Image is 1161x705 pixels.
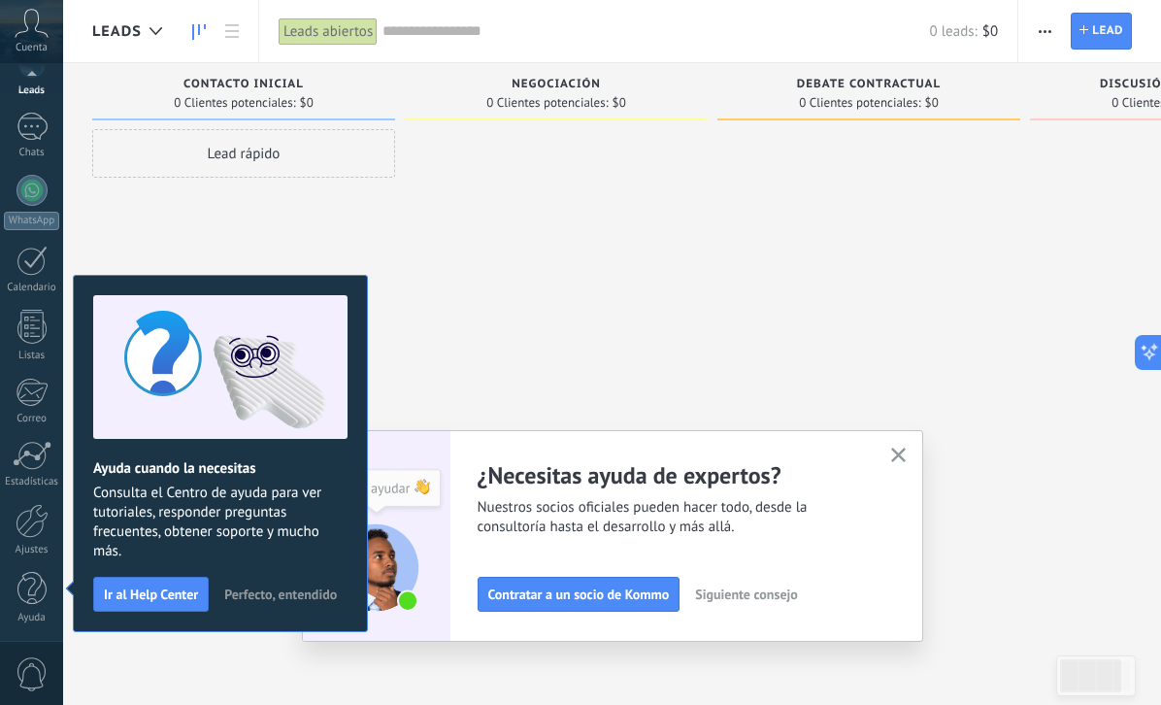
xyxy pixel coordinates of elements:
[279,17,378,46] div: Leads abiertos
[4,212,59,230] div: WhatsApp
[4,350,60,362] div: Listas
[797,78,941,91] span: Debate contractual
[478,577,680,612] button: Contratar a un socio de Kommo
[104,587,198,601] span: Ir al Help Center
[216,13,249,50] a: Lista
[1031,13,1059,50] button: Más
[93,577,209,612] button: Ir al Help Center
[4,147,60,159] div: Chats
[182,13,216,50] a: Leads
[478,498,868,537] span: Nuestros socios oficiales pueden hacer todo, desde la consultoría hasta el desarrollo y más allá.
[183,78,304,91] span: Contacto inicial
[415,78,698,94] div: Negociación
[1092,14,1123,49] span: Lead
[102,78,385,94] div: Contacto inicial
[613,97,626,109] span: $0
[686,580,806,609] button: Siguiente consejo
[799,97,920,109] span: 0 Clientes potenciales:
[930,22,978,41] span: 0 leads:
[16,42,48,54] span: Cuenta
[925,97,939,109] span: $0
[488,587,670,601] span: Contratar a un socio de Kommo
[216,580,346,609] button: Perfecto, entendido
[4,476,60,488] div: Estadísticas
[174,97,295,109] span: 0 Clientes potenciales:
[224,587,337,601] span: Perfecto, entendido
[300,97,314,109] span: $0
[4,282,60,294] div: Calendario
[93,459,348,478] h2: Ayuda cuando la necesitas
[4,612,60,624] div: Ayuda
[727,78,1011,94] div: Debate contractual
[92,22,142,41] span: Leads
[982,22,998,41] span: $0
[512,78,601,91] span: Negociación
[92,129,395,178] div: Lead rápido
[93,484,348,561] span: Consulta el Centro de ayuda para ver tutoriales, responder preguntas frecuentes, obtener soporte ...
[486,97,608,109] span: 0 Clientes potenciales:
[1071,13,1132,50] a: Lead
[4,413,60,425] div: Correo
[478,460,868,490] h2: ¿Necesitas ayuda de expertos?
[4,544,60,556] div: Ajustes
[695,587,797,601] span: Siguiente consejo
